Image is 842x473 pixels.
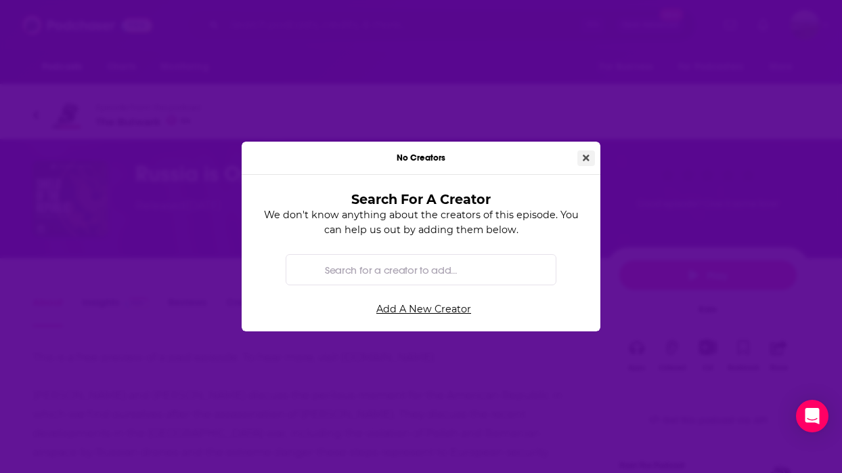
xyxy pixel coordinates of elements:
div: No Creators [242,142,600,175]
p: We don't know anything about the creators of this episode. You can help us out by adding them below. [258,207,584,238]
button: Close [577,150,595,166]
input: Search for a creator to add... [319,254,545,285]
a: Add A New Creator [263,293,584,324]
div: Search by entity type [286,254,556,285]
h3: Search For A Creator [280,191,562,207]
div: Open Intercom Messenger [796,400,828,432]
